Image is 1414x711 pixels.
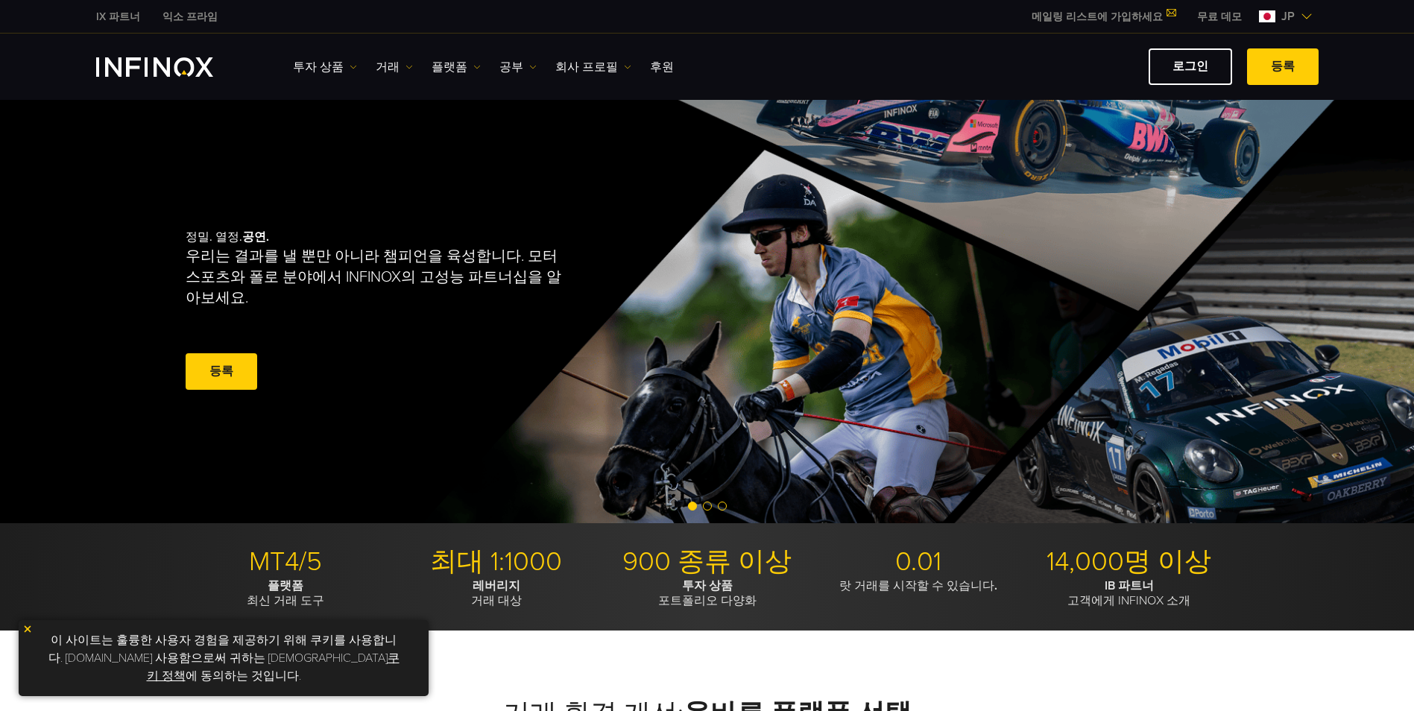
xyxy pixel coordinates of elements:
[1020,10,1186,23] a: 메일링 리스트에 가입하세요
[268,578,303,593] strong: 플랫폼
[555,58,618,76] font: 회사 프로필
[473,578,520,593] strong: 레버리지
[703,502,712,511] span: 슬라이드 2로 이동
[499,58,523,76] font: 공부
[1186,9,1253,25] a: 인피녹스 메뉴
[1271,59,1295,74] font: 등록
[293,58,344,76] font: 투자 상품
[397,578,596,608] p: 거래 대상
[48,633,400,683] font: 이 사이트는 훌륭한 사용자 경험을 제공하기 위해 쿠키를 사용합니다. [DOMAIN_NAME] 사용함으로써 귀하는 [DEMOGRAPHIC_DATA] 에 동의하는 것입니다.
[242,230,269,244] strong: 공연.
[499,58,537,76] a: 공부
[293,58,357,76] a: 투자 상품
[650,58,674,76] a: 후원
[1247,48,1319,85] a: 등록
[1105,578,1154,593] strong: IB 파트너
[397,546,596,578] p: 최대 1:1000
[209,364,233,379] font: 등록
[607,578,807,608] p: 포트폴리오 다양화
[96,57,248,77] a: INFINOX 로고
[1029,578,1229,608] p: 고객에게 INFINOX 소개
[682,578,733,593] strong: 투자 상품
[1029,546,1229,578] p: 14,000명 이상
[376,58,400,76] font: 거래
[376,58,413,76] a: 거래
[818,546,1018,578] p: 0.01
[432,58,467,76] font: 플랫폼
[818,578,1018,593] p: 랏 거래를 시작할 수 있습니다
[186,353,257,390] a: 등록
[151,9,229,25] a: 인피녹스
[186,246,561,309] p: 우리는 결과를 낼 뿐만 아니라 챔피언을 육성합니다. 모터스포츠와 폴로 분야에서 INFINOX의 고성능 파트너십을 알아보세요.
[432,58,481,76] a: 플랫폼
[1032,10,1163,23] font: 메일링 리스트에 가입하세요
[85,9,151,25] a: 인피녹스
[1149,48,1232,85] a: 로그인
[607,546,807,578] p: 900 종류 이상
[994,578,997,593] strong: .
[688,502,697,511] span: 슬라이드 1로 이동
[186,578,385,608] p: 최신 거래 도구
[718,502,727,511] span: 슬라이드 3으로 이동
[555,58,631,76] a: 회사 프로필
[22,624,33,634] img: 노란색 닫기 아이콘
[186,546,385,578] p: MT4/5
[1275,7,1301,25] span: JP
[186,230,269,244] font: 정밀. 열정.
